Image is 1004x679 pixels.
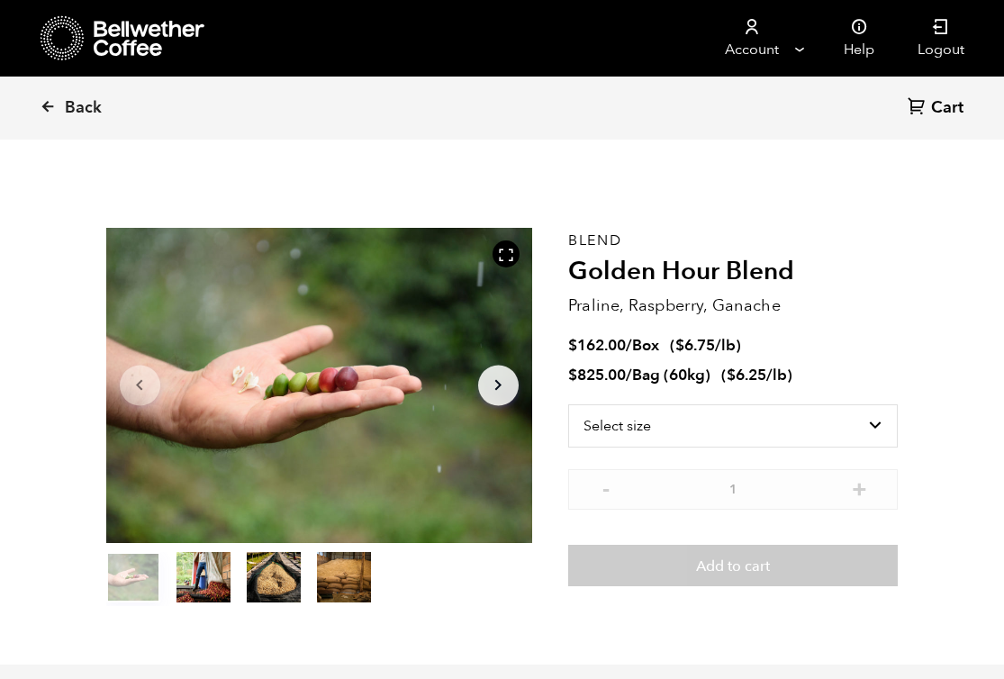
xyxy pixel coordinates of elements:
button: Add to cart [568,545,899,586]
button: + [848,478,871,496]
span: ( ) [670,335,741,356]
span: /lb [715,335,736,356]
span: Box [632,335,659,356]
h2: Golden Hour Blend [568,257,899,287]
span: $ [568,335,577,356]
span: Cart [931,97,963,119]
span: $ [727,365,736,385]
span: ( ) [721,365,792,385]
span: / [626,335,632,356]
p: Praline, Raspberry, Ganache [568,294,899,318]
span: / [626,365,632,385]
span: /lb [766,365,787,385]
span: Back [65,97,102,119]
bdi: 6.75 [675,335,715,356]
a: Cart [908,96,968,121]
button: - [595,478,618,496]
bdi: 162.00 [568,335,626,356]
bdi: 6.25 [727,365,766,385]
span: $ [568,365,577,385]
span: Bag (60kg) [632,365,710,385]
bdi: 825.00 [568,365,626,385]
span: $ [675,335,684,356]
